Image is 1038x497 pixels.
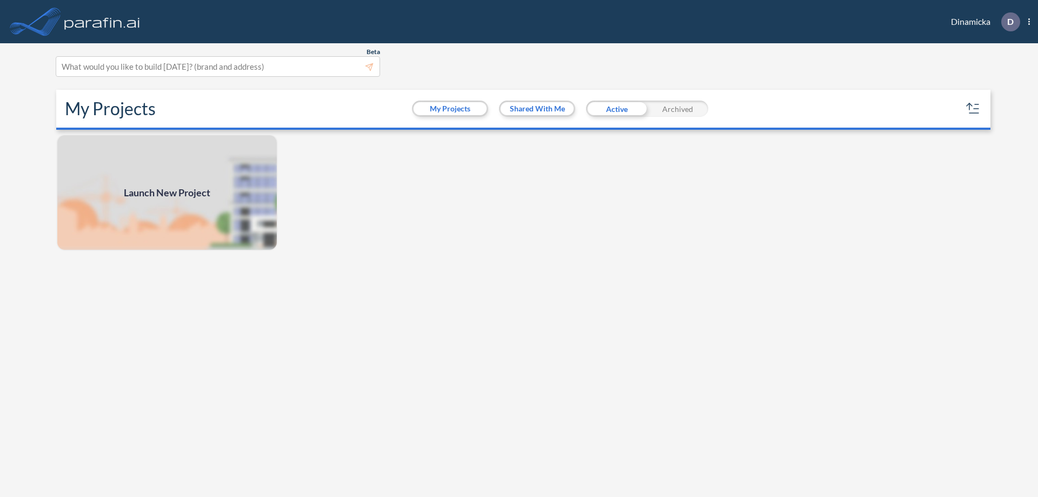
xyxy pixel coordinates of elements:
[414,102,487,115] button: My Projects
[367,48,380,56] span: Beta
[647,101,708,117] div: Archived
[935,12,1030,31] div: Dinamicka
[1007,17,1014,26] p: D
[62,11,142,32] img: logo
[124,185,210,200] span: Launch New Project
[56,134,278,251] a: Launch New Project
[586,101,647,117] div: Active
[65,98,156,119] h2: My Projects
[56,134,278,251] img: add
[501,102,574,115] button: Shared With Me
[964,100,982,117] button: sort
